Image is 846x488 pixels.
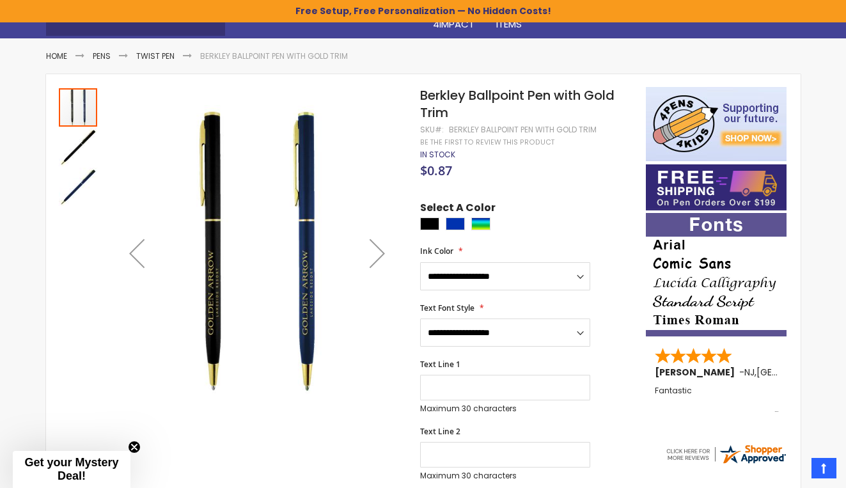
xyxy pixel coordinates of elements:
div: Blue [446,217,465,230]
img: Berkley Ballpoint Pen with Gold Trim [111,106,403,398]
a: Be the first to review this product [420,138,554,147]
span: Select A Color [420,201,496,218]
span: [PERSON_NAME] [655,366,739,379]
span: Get your Mystery Deal! [24,456,118,482]
span: NJ [744,366,755,379]
strong: SKU [420,124,444,135]
div: Availability [420,150,455,160]
p: Maximum 30 characters [420,404,590,414]
div: Berkley Ballpoint Pen with Gold Trim [59,166,97,206]
span: In stock [420,149,455,160]
span: Ink Color [420,246,453,256]
button: Close teaser [128,441,141,453]
div: Black [420,217,439,230]
div: Berkley Ballpoint Pen with Gold Trim [59,127,98,166]
img: 4pens.com widget logo [664,443,787,466]
span: Berkley Ballpoint Pen with Gold Trim [420,86,615,122]
img: Berkley Ballpoint Pen with Gold Trim [59,128,97,166]
div: Assorted [471,217,490,230]
div: Next [352,87,403,419]
a: Home [46,51,67,61]
a: Top [811,458,836,478]
img: font-personalization-examples [646,213,787,336]
div: Get your Mystery Deal!Close teaser [13,451,130,488]
img: Berkley Ballpoint Pen with Gold Trim [59,168,97,206]
div: Berkley Ballpoint Pen with Gold Trim [59,87,98,127]
img: 4pens 4 kids [646,87,787,161]
a: 4pens.com certificate URL [664,457,787,468]
span: Text Font Style [420,303,474,313]
a: Pens [93,51,111,61]
div: Previous [111,87,162,419]
li: Berkley Ballpoint Pen with Gold Trim [200,51,348,61]
img: Free shipping on orders over $199 [646,164,787,210]
span: Text Line 2 [420,426,460,437]
span: Text Line 1 [420,359,460,370]
div: Fantastic [655,386,779,414]
div: Berkley Ballpoint Pen with Gold Trim [449,125,597,135]
span: $0.87 [420,162,452,179]
p: Maximum 30 characters [420,471,590,481]
a: Twist Pen [136,51,175,61]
